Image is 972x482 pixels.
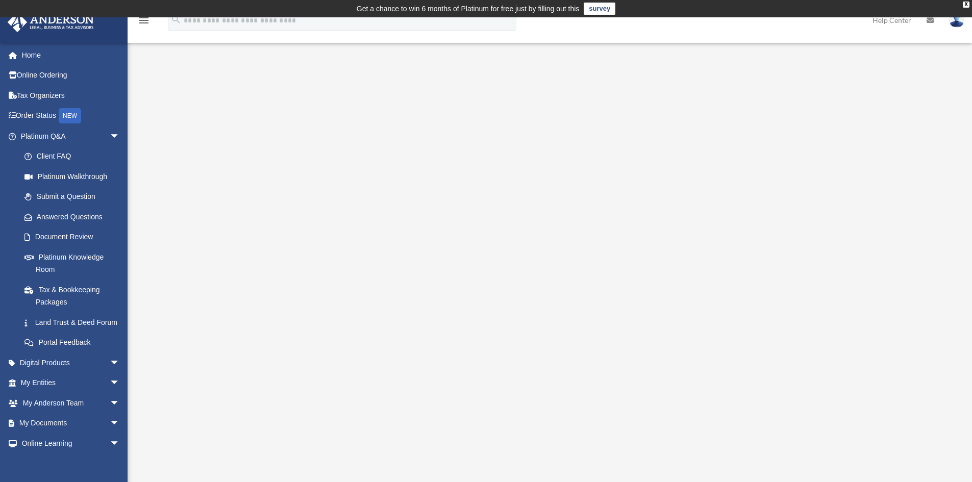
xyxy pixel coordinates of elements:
a: Platinum Q&Aarrow_drop_down [7,126,135,146]
a: Home [7,45,135,65]
a: Platinum Knowledge Room [14,247,135,280]
a: Portal Feedback [14,333,135,353]
span: arrow_drop_down [110,393,130,414]
a: Land Trust & Deed Forum [14,312,135,333]
a: menu [138,18,150,27]
img: User Pic [949,13,964,28]
div: close [963,2,969,8]
iframe: <span data-mce-type="bookmark" style="display: inline-block; width: 0px; overflow: hidden; line-h... [273,86,824,392]
div: NEW [59,108,81,123]
span: arrow_drop_down [110,413,130,434]
i: search [170,14,182,25]
div: Get a chance to win 6 months of Platinum for free just by filling out this [357,3,580,15]
a: survey [584,3,615,15]
a: Online Ordering [7,65,135,86]
span: arrow_drop_down [110,373,130,394]
a: Tax & Bookkeeping Packages [14,280,135,312]
a: Digital Productsarrow_drop_down [7,352,135,373]
a: Online Learningarrow_drop_down [7,433,135,453]
a: Answered Questions [14,207,135,227]
a: My Anderson Teamarrow_drop_down [7,393,135,413]
a: Document Review [14,227,135,247]
img: Anderson Advisors Platinum Portal [5,12,97,32]
span: arrow_drop_down [110,126,130,147]
i: menu [138,14,150,27]
a: Submit a Question [14,187,135,207]
span: arrow_drop_down [110,352,130,373]
span: arrow_drop_down [110,433,130,454]
a: Client FAQ [14,146,135,167]
a: My Entitiesarrow_drop_down [7,373,135,393]
a: My Documentsarrow_drop_down [7,413,135,434]
a: Tax Organizers [7,85,135,106]
a: Order StatusNEW [7,106,135,126]
a: Platinum Walkthrough [14,166,130,187]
